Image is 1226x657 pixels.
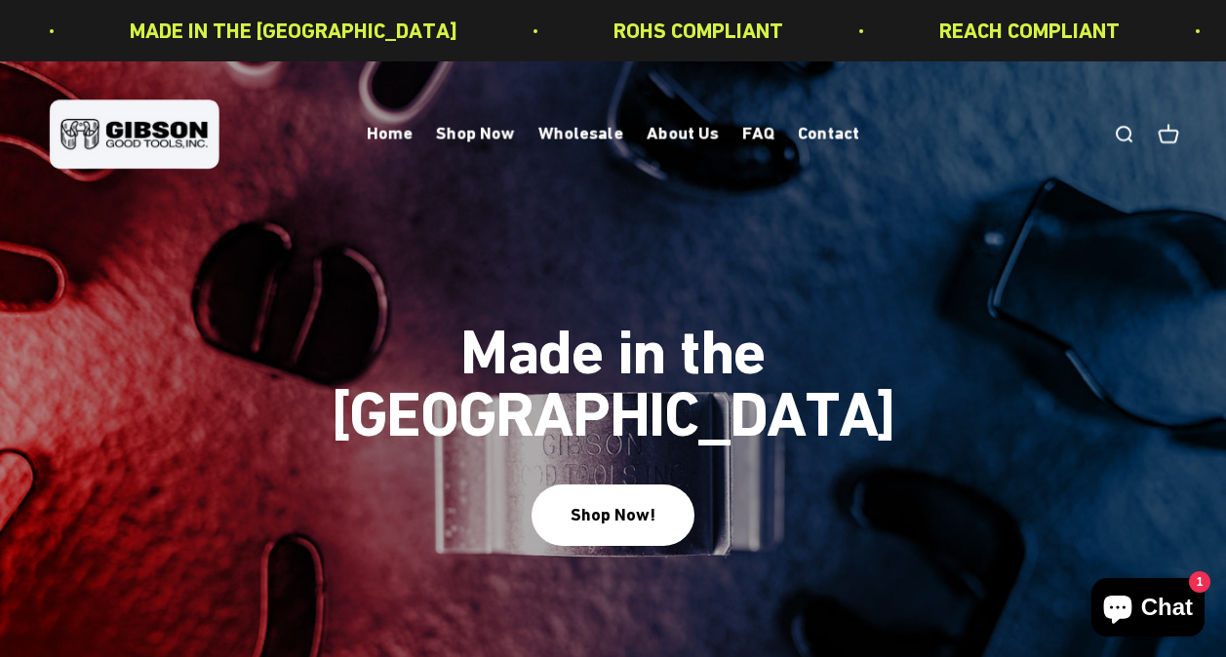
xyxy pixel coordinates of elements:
[117,14,445,48] p: MADE IN THE [GEOGRAPHIC_DATA]
[927,14,1107,48] p: REACH COMPLIANT
[233,378,994,450] split-lines: Made in the [GEOGRAPHIC_DATA]
[436,124,515,144] a: Shop Now
[367,124,413,144] a: Home
[1086,578,1210,641] inbox-online-store-chat: Shopify online store chat
[601,14,771,48] p: ROHS COMPLIANT
[647,124,719,144] a: About Us
[538,124,623,144] a: Wholesale
[742,124,774,144] a: FAQ
[532,484,694,546] button: Shop Now!
[798,124,859,144] a: Contact
[571,501,655,529] div: Shop Now!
